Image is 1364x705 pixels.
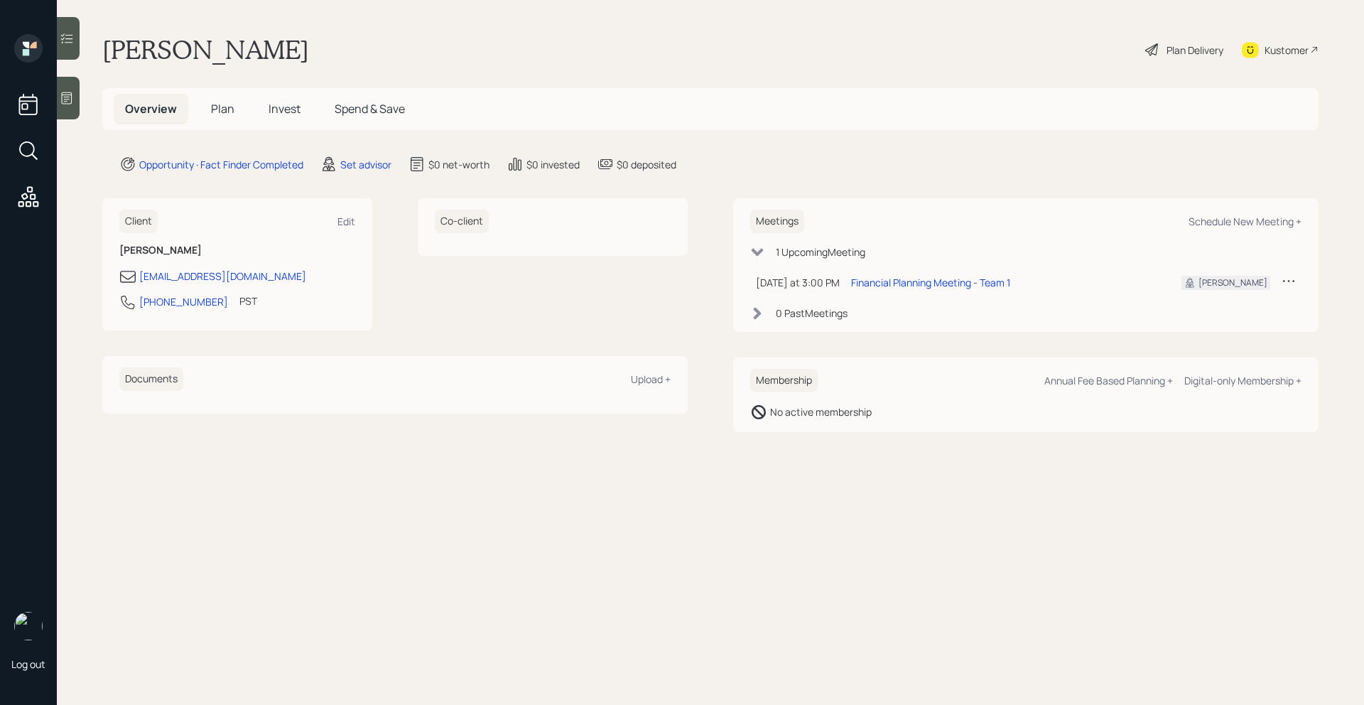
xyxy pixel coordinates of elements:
[125,101,177,117] span: Overview
[102,34,309,65] h1: [PERSON_NAME]
[139,157,303,172] div: Opportunity · Fact Finder Completed
[851,275,1010,290] div: Financial Planning Meeting - Team 1
[139,269,306,284] div: [EMAIL_ADDRESS][DOMAIN_NAME]
[631,372,671,386] div: Upload +
[1184,374,1301,387] div: Digital-only Membership +
[1167,43,1223,58] div: Plan Delivery
[526,157,580,172] div: $0 invested
[1189,215,1301,228] div: Schedule New Meeting +
[756,275,840,290] div: [DATE] at 3:00 PM
[119,367,183,391] h6: Documents
[428,157,489,172] div: $0 net-worth
[119,210,158,233] h6: Client
[11,657,45,671] div: Log out
[269,101,301,117] span: Invest
[1044,374,1173,387] div: Annual Fee Based Planning +
[211,101,234,117] span: Plan
[337,215,355,228] div: Edit
[119,244,355,257] h6: [PERSON_NAME]
[750,369,818,392] h6: Membership
[1198,276,1267,289] div: [PERSON_NAME]
[14,612,43,640] img: michael-russo-headshot.png
[340,157,391,172] div: Set advisor
[139,294,228,309] div: [PHONE_NUMBER]
[1265,43,1309,58] div: Kustomer
[776,306,848,321] div: 0 Past Meeting s
[617,157,676,172] div: $0 deposited
[776,244,865,259] div: 1 Upcoming Meeting
[335,101,405,117] span: Spend & Save
[770,404,872,419] div: No active membership
[750,210,804,233] h6: Meetings
[435,210,489,233] h6: Co-client
[239,294,257,308] div: PST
